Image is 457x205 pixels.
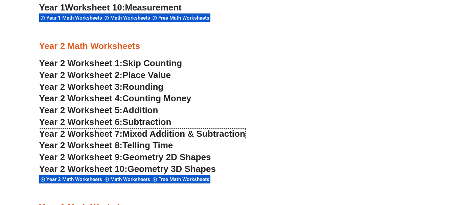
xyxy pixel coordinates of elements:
span: Measurement [125,2,182,12]
span: Telling Time [122,140,173,150]
span: Year 1 Math Worksheets [46,15,104,21]
span: Year 2 Worksheet 2: [39,70,123,80]
span: Year 2 Worksheet 7: [39,129,123,139]
a: Year 2 Worksheet 5:Addition [39,105,158,115]
span: Subtraction [122,117,171,127]
a: Year 2 Worksheet 2:Place Value [39,70,171,80]
a: Year 2 Worksheet 7:Mixed Addition & Subtraction [39,129,245,139]
span: Math Worksheets [110,176,152,182]
div: Free Math Worksheets [151,13,210,22]
span: Mixed Addition & Subtraction [122,129,245,139]
span: Rounding [122,82,163,92]
a: Year 2 Worksheet 10:Geometry 3D Shapes [39,164,216,174]
div: Math Worksheets [103,175,151,184]
span: Addition [122,105,158,115]
span: Year 2 Worksheet 3: [39,82,123,92]
span: Year 2 Worksheet 6: [39,117,123,127]
a: Year 2 Worksheet 6:Subtraction [39,117,172,127]
span: Year 2 Worksheet 4: [39,93,123,103]
a: Year 2 Worksheet 8:Telling Time [39,140,173,150]
div: Math Worksheets [103,13,151,22]
div: Year 1 Math Worksheets [39,13,103,22]
span: Year 2 Worksheet 9: [39,152,123,162]
span: Year 2 Worksheet 8: [39,140,123,150]
a: Year 1Worksheet 10:Measurement [39,2,182,12]
span: Math Worksheets [110,15,152,21]
div: Year 2 Math Worksheets [39,175,103,184]
span: Counting Money [122,93,191,103]
div: Free Math Worksheets [151,175,210,184]
span: Year 2 Math Worksheets [46,176,104,182]
a: Year 2 Worksheet 1:Skip Counting [39,58,182,68]
span: Free Math Worksheets [158,15,211,21]
span: Place Value [122,70,171,80]
span: Geometry 3D Shapes [127,164,215,174]
span: Year 2 Worksheet 5: [39,105,123,115]
span: Year 2 Worksheet 1: [39,58,123,68]
span: Free Math Worksheets [158,176,211,182]
a: Year 2 Worksheet 4:Counting Money [39,93,191,103]
span: Geometry 2D Shapes [122,152,211,162]
a: Year 2 Worksheet 9:Geometry 2D Shapes [39,152,211,162]
h3: Year 2 Math Worksheets [39,41,418,52]
iframe: Chat Widget [344,129,457,205]
a: Year 2 Worksheet 3:Rounding [39,82,164,92]
span: Skip Counting [122,58,182,68]
span: Year 2 Worksheet 10: [39,164,128,174]
span: Worksheet 10: [65,2,125,12]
